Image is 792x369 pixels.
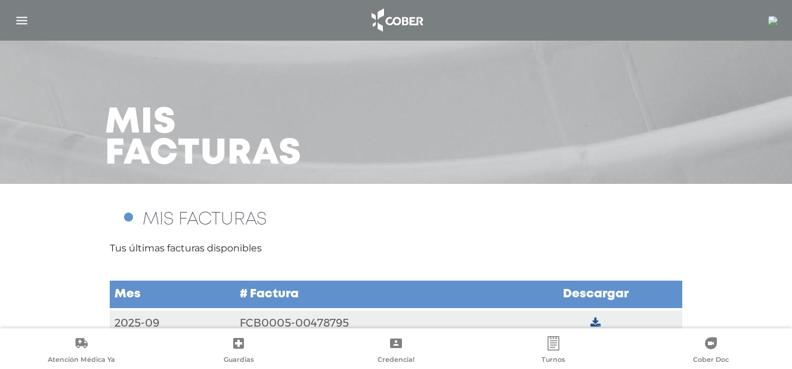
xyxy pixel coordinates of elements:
[632,336,790,367] a: Cober Doc
[48,355,115,366] span: Atención Médica Ya
[2,336,160,367] a: Atención Médica Ya
[105,107,302,170] h3: Mis facturas
[509,280,682,309] td: Descargar
[235,280,509,309] td: # Factura
[317,336,475,367] a: Credencial
[110,241,682,256] p: Tus últimas facturas disponibles
[224,355,254,366] span: Guardias
[143,211,267,227] span: MIS FACTURAS
[475,336,632,367] a: Turnos
[542,355,565,366] span: Turnos
[235,309,509,337] td: FCB0005-00478795
[160,336,317,367] a: Guardias
[365,6,428,35] img: logo_cober_home-white.png
[110,280,235,309] td: Mes
[768,16,778,26] img: 24597
[693,355,729,366] span: Cober Doc
[378,355,414,366] span: Credencial
[110,309,235,337] td: 2025-09
[14,13,29,28] img: Cober_menu-lines-white.svg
